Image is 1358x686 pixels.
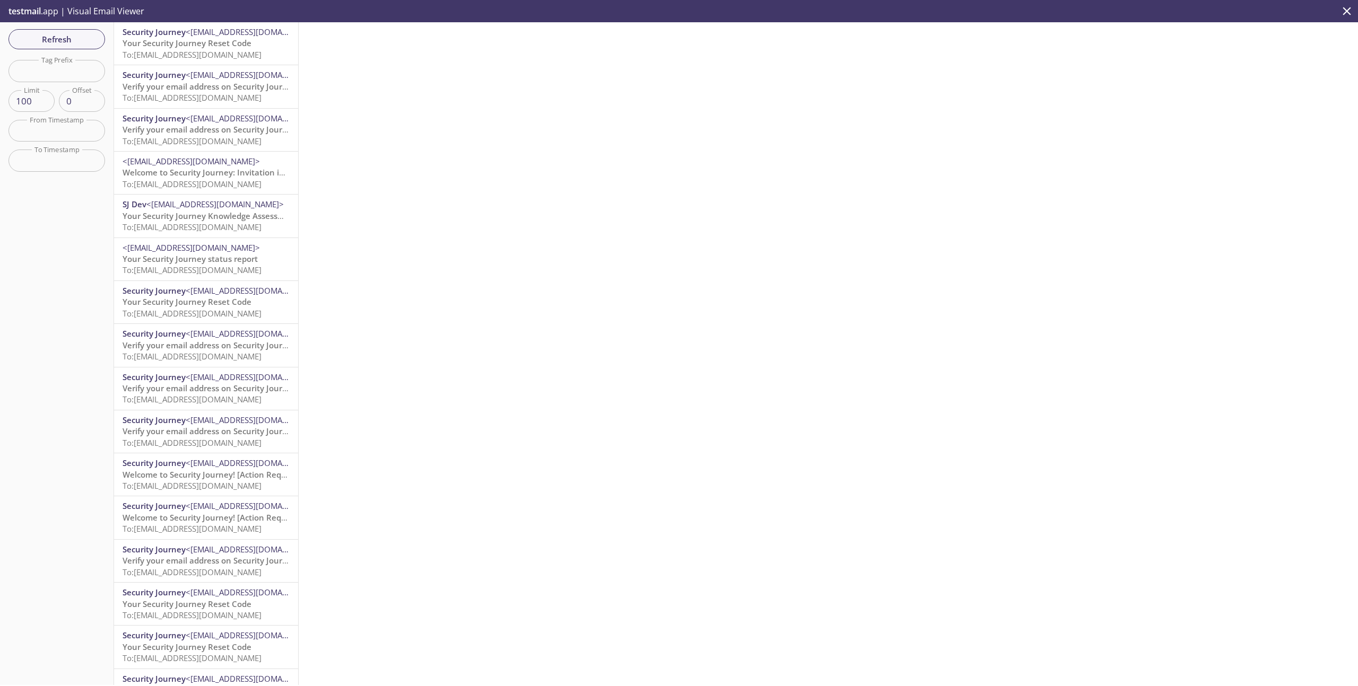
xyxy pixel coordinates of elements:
span: <[EMAIL_ADDRESS][DOMAIN_NAME]> [186,630,323,640]
span: To: [EMAIL_ADDRESS][DOMAIN_NAME] [123,480,262,491]
span: Security Journey [123,630,186,640]
div: Security Journey<[EMAIL_ADDRESS][DOMAIN_NAME]>Verify your email address on Security JourneyTo:[EM... [114,367,298,410]
button: Refresh [8,29,105,49]
span: To: [EMAIL_ADDRESS][DOMAIN_NAME] [123,265,262,275]
span: <[EMAIL_ADDRESS][DOMAIN_NAME]> [186,458,323,468]
div: Security Journey<[EMAIL_ADDRESS][DOMAIN_NAME]>Welcome to Security Journey! [Action Required]To:[E... [114,496,298,539]
span: <[EMAIL_ADDRESS][DOMAIN_NAME]> [146,199,284,209]
div: Security Journey<[EMAIL_ADDRESS][DOMAIN_NAME]>Welcome to Security Journey! [Action Required]To:[E... [114,453,298,496]
span: To: [EMAIL_ADDRESS][DOMAIN_NAME] [123,92,262,103]
span: <[EMAIL_ADDRESS][DOMAIN_NAME]> [186,500,323,511]
span: Your Security Journey Reset Code [123,296,251,307]
span: Welcome to Security Journey: Invitation instructions [123,167,323,178]
div: Security Journey<[EMAIL_ADDRESS][DOMAIN_NAME]>Your Security Journey Reset CodeTo:[EMAIL_ADDRESS][... [114,583,298,625]
span: To: [EMAIL_ADDRESS][DOMAIN_NAME] [123,653,262,663]
div: Security Journey<[EMAIL_ADDRESS][DOMAIN_NAME]>Verify your email address on Security JourneyTo:[EM... [114,65,298,108]
div: <[EMAIL_ADDRESS][DOMAIN_NAME]>Welcome to Security Journey: Invitation instructionsTo:[EMAIL_ADDRE... [114,152,298,194]
div: Security Journey<[EMAIL_ADDRESS][DOMAIN_NAME]>Verify your email address on Security JourneyTo:[EM... [114,324,298,366]
span: To: [EMAIL_ADDRESS][DOMAIN_NAME] [123,136,262,146]
span: Security Journey [123,458,186,468]
span: testmail [8,5,41,17]
span: Verify your email address on Security Journey [123,555,297,566]
div: SJ Dev<[EMAIL_ADDRESS][DOMAIN_NAME]>Your Security Journey Knowledge Assessment is WaitingTo:[EMAI... [114,195,298,237]
div: Security Journey<[EMAIL_ADDRESS][DOMAIN_NAME]>Verify your email address on Security JourneyTo:[EM... [114,109,298,151]
span: To: [EMAIL_ADDRESS][DOMAIN_NAME] [123,523,262,534]
span: To: [EMAIL_ADDRESS][DOMAIN_NAME] [123,222,262,232]
span: To: [EMAIL_ADDRESS][DOMAIN_NAME] [123,567,262,577]
div: Security Journey<[EMAIL_ADDRESS][DOMAIN_NAME]>Verify your email address on Security JourneyTo:[EM... [114,540,298,582]
span: To: [EMAIL_ADDRESS][DOMAIN_NAME] [123,179,262,189]
span: <[EMAIL_ADDRESS][DOMAIN_NAME]> [186,372,323,382]
span: <[EMAIL_ADDRESS][DOMAIN_NAME]> [123,242,260,253]
span: Security Journey [123,113,186,124]
div: Security Journey<[EMAIL_ADDRESS][DOMAIN_NAME]>Verify your email address on Security JourneyTo:[EM... [114,410,298,453]
span: To: [EMAIL_ADDRESS][DOMAIN_NAME] [123,610,262,620]
span: Your Security Journey Reset Code [123,641,251,652]
span: <[EMAIL_ADDRESS][DOMAIN_NAME]> [186,673,323,684]
span: Verify your email address on Security Journey [123,124,297,135]
div: Security Journey<[EMAIL_ADDRESS][DOMAIN_NAME]>Your Security Journey Reset CodeTo:[EMAIL_ADDRESS][... [114,281,298,323]
span: Security Journey [123,328,186,339]
span: Security Journey [123,27,186,37]
span: <[EMAIL_ADDRESS][DOMAIN_NAME]> [186,27,323,37]
span: SJ Dev [123,199,146,209]
span: Your Security Journey Reset Code [123,38,251,48]
span: Verify your email address on Security Journey [123,383,297,393]
span: <[EMAIL_ADDRESS][DOMAIN_NAME]> [186,328,323,339]
span: To: [EMAIL_ADDRESS][DOMAIN_NAME] [123,49,262,60]
span: Your Security Journey Reset Code [123,599,251,609]
span: Security Journey [123,372,186,382]
span: Security Journey [123,544,186,555]
div: <[EMAIL_ADDRESS][DOMAIN_NAME]>Your Security Journey status reportTo:[EMAIL_ADDRESS][DOMAIN_NAME] [114,238,298,280]
span: Security Journey [123,285,186,296]
span: Refresh [17,32,97,46]
span: Verify your email address on Security Journey [123,81,297,92]
span: <[EMAIL_ADDRESS][DOMAIN_NAME]> [186,285,323,296]
span: Security Journey [123,587,186,597]
span: Verify your email address on Security Journey [123,340,297,350]
span: <[EMAIL_ADDRESS][DOMAIN_NAME]> [186,69,323,80]
span: Verify your email address on Security Journey [123,426,297,436]
span: Your Security Journey status report [123,253,258,264]
span: <[EMAIL_ADDRESS][DOMAIN_NAME]> [186,587,323,597]
span: <[EMAIL_ADDRESS][DOMAIN_NAME]> [186,544,323,555]
span: <[EMAIL_ADDRESS][DOMAIN_NAME]> [186,415,323,425]
div: Security Journey<[EMAIL_ADDRESS][DOMAIN_NAME]>Your Security Journey Reset CodeTo:[EMAIL_ADDRESS][... [114,22,298,65]
span: Welcome to Security Journey! [Action Required] [123,512,304,523]
span: To: [EMAIL_ADDRESS][DOMAIN_NAME] [123,351,262,362]
span: <[EMAIL_ADDRESS][DOMAIN_NAME]> [123,156,260,166]
span: Security Journey [123,415,186,425]
span: Your Security Journey Knowledge Assessment is Waiting [123,210,337,221]
div: Security Journey<[EMAIL_ADDRESS][DOMAIN_NAME]>Your Security Journey Reset CodeTo:[EMAIL_ADDRESS][... [114,626,298,668]
span: Security Journey [123,673,186,684]
span: Security Journey [123,500,186,511]
span: <[EMAIL_ADDRESS][DOMAIN_NAME]> [186,113,323,124]
span: To: [EMAIL_ADDRESS][DOMAIN_NAME] [123,394,262,404]
span: To: [EMAIL_ADDRESS][DOMAIN_NAME] [123,437,262,448]
span: To: [EMAIL_ADDRESS][DOMAIN_NAME] [123,308,262,319]
span: Security Journey [123,69,186,80]
span: Welcome to Security Journey! [Action Required] [123,469,304,480]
